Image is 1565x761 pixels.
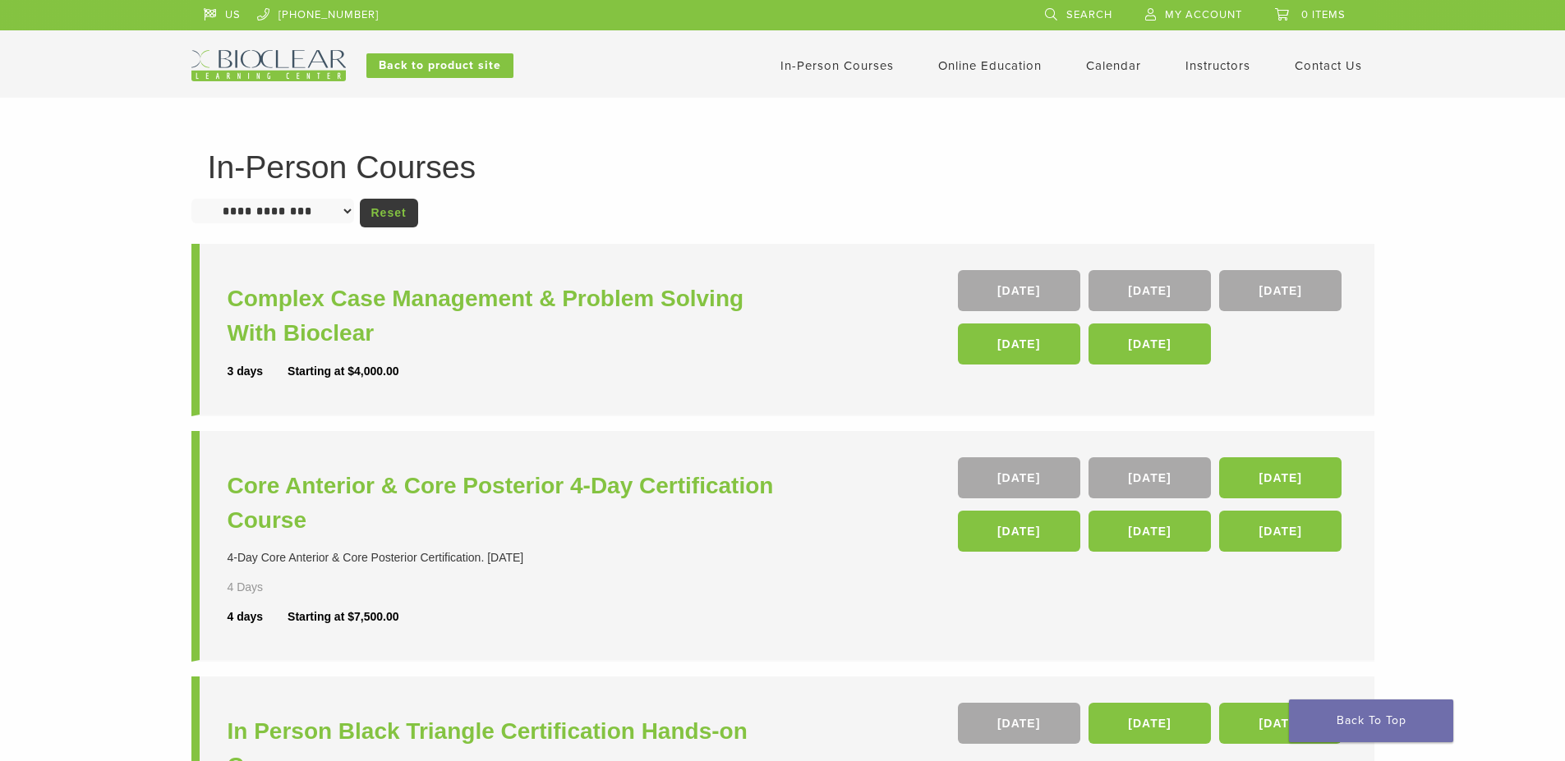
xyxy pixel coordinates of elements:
[958,457,1080,498] a: [DATE]
[360,199,418,227] a: Reset
[958,703,1346,752] div: , ,
[288,608,398,626] div: Starting at $7,500.00
[1295,58,1362,73] a: Contact Us
[1165,8,1242,21] span: My Account
[1089,270,1211,311] a: [DATE]
[228,282,787,351] a: Complex Case Management & Problem Solving With Bioclear
[228,549,787,566] div: 4-Day Core Anterior & Core Posterior Certification. [DATE]
[958,323,1080,364] a: [DATE]
[1301,8,1346,21] span: 0 items
[1089,457,1211,498] a: [DATE]
[1089,703,1211,744] a: [DATE]
[1289,699,1453,742] a: Back To Top
[958,457,1346,560] div: , , , , ,
[228,469,787,538] a: Core Anterior & Core Posterior 4-Day Certification Course
[1219,703,1342,744] a: [DATE]
[1066,8,1112,21] span: Search
[1219,511,1342,552] a: [DATE]
[191,50,346,81] img: Bioclear
[228,579,311,596] div: 4 Days
[958,270,1080,311] a: [DATE]
[366,53,513,78] a: Back to product site
[228,363,288,380] div: 3 days
[1089,323,1211,364] a: [DATE]
[958,703,1080,744] a: [DATE]
[1089,511,1211,552] a: [DATE]
[1185,58,1250,73] a: Instructors
[228,608,288,626] div: 4 days
[288,363,398,380] div: Starting at $4,000.00
[1219,270,1342,311] a: [DATE]
[1219,457,1342,498] a: [DATE]
[938,58,1042,73] a: Online Education
[958,511,1080,552] a: [DATE]
[208,151,1358,183] h1: In-Person Courses
[780,58,894,73] a: In-Person Courses
[1086,58,1141,73] a: Calendar
[958,270,1346,373] div: , , , ,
